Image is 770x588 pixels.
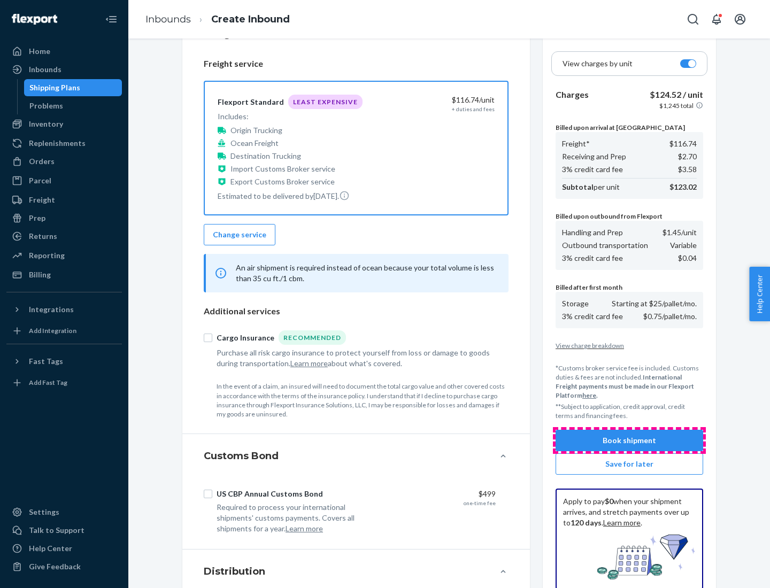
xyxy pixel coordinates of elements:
[6,43,122,60] a: Home
[288,95,363,109] div: Least Expensive
[6,153,122,170] a: Orders
[556,453,703,475] button: Save for later
[29,213,45,223] div: Prep
[6,522,122,539] a: Talk to Support
[452,105,495,113] div: + duties and fees
[603,518,641,527] a: Learn more
[236,262,496,284] p: An air shipment is required instead of ocean because your total volume is less than 35 cu ft./1 cbm.
[562,164,623,175] p: 3% credit card fee
[6,266,122,283] a: Billing
[669,138,697,149] p: $116.74
[670,240,697,251] p: Variable
[6,210,122,227] a: Prep
[29,326,76,335] div: Add Integration
[29,507,59,517] div: Settings
[29,561,81,572] div: Give Feedback
[6,247,122,264] a: Reporting
[204,449,279,463] h4: Customs Bond
[6,504,122,521] a: Settings
[29,250,65,261] div: Reporting
[6,540,122,557] a: Help Center
[29,82,80,93] div: Shipping Plans
[659,101,694,110] p: $1,245 total
[230,176,335,187] p: Export Customs Broker service
[571,518,602,527] b: 120 days
[29,119,63,129] div: Inventory
[556,373,694,399] b: International Freight payments must be made in our Flexport Platform .
[204,490,212,498] input: US CBP Annual Customs Bond
[204,224,275,245] button: Change service
[562,253,623,264] p: 3% credit card fee
[217,332,274,343] div: Cargo Insurance
[29,195,55,205] div: Freight
[556,363,703,400] p: *Customs broker service fee is included. Customs duties & fees are not included.
[6,172,122,189] a: Parcel
[6,191,122,208] a: Freight
[12,14,57,25] img: Flexport logo
[230,138,279,149] p: Ocean Freight
[383,95,495,105] div: $116.74 /unit
[464,499,496,507] div: one-time fee
[6,374,122,391] a: Add Fast Tag
[29,378,67,387] div: Add Fast Tag
[29,100,63,111] div: Problems
[137,4,298,35] ol: breadcrumbs
[562,151,626,162] p: Receiving and Prep
[556,89,589,99] b: Charges
[29,138,86,149] div: Replenishments
[582,391,596,399] a: here
[562,240,648,251] p: Outbound transportation
[29,231,57,242] div: Returns
[6,301,122,318] button: Integrations
[101,9,122,30] button: Close Navigation
[556,212,703,221] p: Billed upon outbound from Flexport
[204,58,509,70] p: Freight service
[556,341,703,350] button: View charge breakdown
[24,79,122,96] a: Shipping Plans
[6,353,122,370] button: Fast Tags
[6,322,122,339] a: Add Integration
[29,543,72,554] div: Help Center
[29,525,84,536] div: Talk to Support
[145,13,191,25] a: Inbounds
[6,115,122,133] a: Inventory
[218,190,363,202] p: Estimated to be delivered by [DATE] .
[217,382,509,419] p: In the event of a claim, an insured will need to document the total cargo value and other covered...
[556,123,703,132] p: Billed upon arrival at [GEOGRAPHIC_DATA]
[24,97,122,114] a: Problems
[605,497,613,506] b: $0
[230,151,301,161] p: Destination Trucking
[562,138,590,149] p: Freight*
[669,182,697,192] p: $123.02
[556,430,703,451] button: Book shipment
[562,227,623,238] p: Handling and Prep
[678,164,697,175] p: $3.58
[29,175,51,186] div: Parcel
[678,253,697,264] p: $0.04
[562,311,623,322] p: 3% credit card fee
[217,502,376,534] div: Required to process your international shipments' customs payments. Covers all shipments for a year.
[204,334,212,342] input: Cargo InsuranceRecommended
[563,58,633,69] p: View charges by unit
[682,9,704,30] button: Open Search Box
[749,267,770,321] button: Help Center
[29,269,51,280] div: Billing
[556,402,703,420] p: **Subject to application, credit approval, credit terms and financing fees.
[706,9,727,30] button: Open notifications
[230,125,282,136] p: Origin Trucking
[562,182,594,191] b: Subtotal
[290,358,328,369] button: Learn more
[204,305,509,318] p: Additional services
[650,89,703,101] p: $124.52 / unit
[286,523,323,534] button: Learn more
[29,46,50,57] div: Home
[729,9,751,30] button: Open account menu
[562,298,589,309] p: Storage
[643,311,697,322] p: $0.75/pallet/mo.
[230,164,335,174] p: Import Customs Broker service
[563,496,696,528] p: Apply to pay when your shipment arrives, and stretch payments over up to . .
[218,111,363,122] p: Includes:
[384,489,496,499] div: $499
